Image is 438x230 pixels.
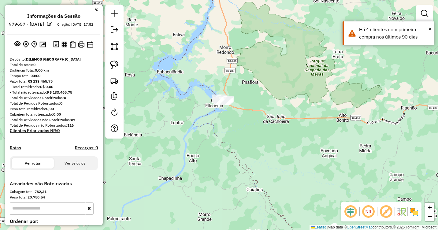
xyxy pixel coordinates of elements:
strong: 0 [64,95,66,100]
button: Ver veículos [54,158,96,169]
span: | [327,225,328,229]
button: Close [429,24,432,33]
button: Logs desbloquear sessão [52,40,60,49]
h6: 979657 - [DATE] [9,21,44,27]
a: Exportar sessão [108,24,121,37]
label: Ordenar por: [10,217,98,225]
div: Atividade não roteirizada - NONATUS BAR [218,96,234,102]
div: Valor total: [10,79,98,84]
button: Adicionar Atividades [30,40,38,49]
div: Total de rotas: [10,62,98,68]
a: Reroteirizar Sessão [108,106,121,120]
strong: DILEMOS [GEOGRAPHIC_DATA] [26,57,81,61]
img: Exibir/Ocultar setores [409,207,419,217]
h4: Clientes Priorizados NR: [10,128,98,133]
img: Selecionar atividades - polígono [110,42,119,51]
em: Alterar nome da sessão [47,22,52,26]
div: Atividade não roteirizada - + CONVENIENCIA [219,96,234,102]
span: − [428,213,432,220]
div: Atividade não roteirizada - COMERCIAL CARDOSO [218,97,233,103]
a: Exibir filtros [418,7,431,20]
div: Atividade não roteirizada - BOM PRECO [212,95,227,101]
strong: 0,00 [46,106,54,111]
h4: Informações da Sessão [27,13,80,19]
div: Peso total roteirizado: [10,106,98,112]
div: - Total roteirizado: [10,84,98,90]
button: Centralizar mapa no depósito ou ponto de apoio [22,40,30,49]
div: Criação: [DATE] 17:52 [55,22,96,27]
button: Visualizar Romaneio [69,40,77,49]
span: + [428,203,432,211]
strong: 00:00 [31,73,40,78]
div: Cubagem total: [10,189,98,195]
div: - Total não roteirizado: [10,90,98,95]
img: Criar rota [110,76,119,85]
button: Otimizar todas as rotas [38,40,47,48]
a: OpenStreetMap [347,225,373,229]
button: Visualizar relatório de Roteirização [60,40,69,48]
div: Atividade não roteirizada - Mercearia Do Povo [217,96,232,102]
strong: 782,31 [35,189,46,194]
strong: 20.750,54 [28,195,45,199]
h4: Recargas: 0 [75,145,98,150]
strong: 0,00 [53,112,61,117]
div: Depósito: [10,57,98,62]
div: Total de Pedidos não Roteirizados: [10,123,98,128]
button: Ver rotas [12,158,54,169]
div: Distância Total: [10,68,98,73]
div: Há 4 clientes com primeira compra nos últimos 90 dias [359,26,430,41]
div: Atividade não roteirizada - GIBAL GAS [215,98,231,104]
a: Rotas [10,145,21,150]
a: Clique aqui para minimizar o painel [95,6,98,13]
strong: 116 [67,123,74,128]
strong: R$ 133.465,75 [47,90,72,95]
a: Criar rota [108,74,121,87]
div: Atividade não roteirizada - PANIF. NOVO SABOR [216,98,231,104]
a: Zoom out [425,212,434,221]
button: Disponibilidade de veículos [86,40,95,49]
div: Map data © contributors,© 2025 TomTom, Microsoft [310,225,438,230]
strong: 0 [60,101,62,106]
span: × [429,25,432,32]
span: Ocultar NR [361,204,376,219]
strong: 87 [71,117,75,122]
div: Tempo total: [10,73,98,79]
strong: R$ 0,00 [40,84,53,89]
div: Atividade não roteirizada - RANCHO LEAL [213,97,228,103]
a: Leaflet [311,225,326,229]
div: Peso total: [10,195,98,200]
a: Zoom in [425,203,434,212]
button: Imprimir Rotas [77,40,86,49]
div: Atividade não roteirizada - COMERCIAL AGUIAR [213,98,229,105]
button: Exibir sessão original [13,39,22,49]
span: Exibir rótulo [379,204,393,219]
div: Cubagem total roteirizado: [10,112,98,117]
img: Fluxo de ruas [396,207,406,217]
div: Atividade não roteirizada - MIX SUPERMERCADO [213,97,228,103]
div: Atividade não roteirizada - CAROLINA PALACE REST [218,97,233,103]
img: Selecionar atividades - laço [110,61,119,69]
a: Criar modelo [108,90,121,104]
strong: 0,00 km [35,68,49,72]
div: Total de Pedidos Roteirizados: [10,101,98,106]
div: Atividade não roteirizada - BAR DO GEAN [217,98,232,104]
strong: R$ 133.465,75 [28,79,53,83]
strong: 0 [57,128,60,133]
div: Total de Atividades Roteirizadas: [10,95,98,101]
strong: 0 [33,62,35,67]
div: Atividade não roteirizada - DIST FERNANDO E FAMI [213,97,229,103]
h4: Atividades não Roteirizadas [10,181,98,187]
div: Atividade não roteirizada - ADEGA BETAO [215,99,230,105]
span: Ocultar deslocamento [343,204,358,219]
div: Total de Atividades não Roteirizadas: [10,117,98,123]
a: Nova sessão e pesquisa [108,7,121,21]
